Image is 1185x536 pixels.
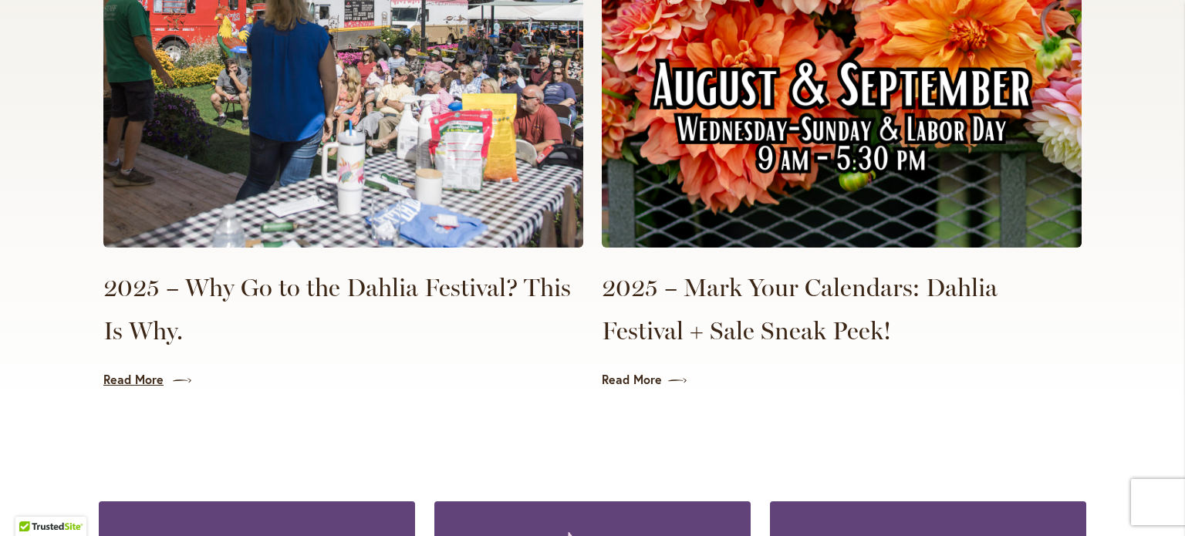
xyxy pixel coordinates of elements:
[103,266,583,352] a: 2025 – Why Go to the Dahlia Festival? This Is Why.
[103,371,583,389] a: Read More
[602,266,1082,352] a: 2025 – Mark Your Calendars: Dahlia Festival + Sale Sneak Peek!
[602,371,1082,389] a: Read More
